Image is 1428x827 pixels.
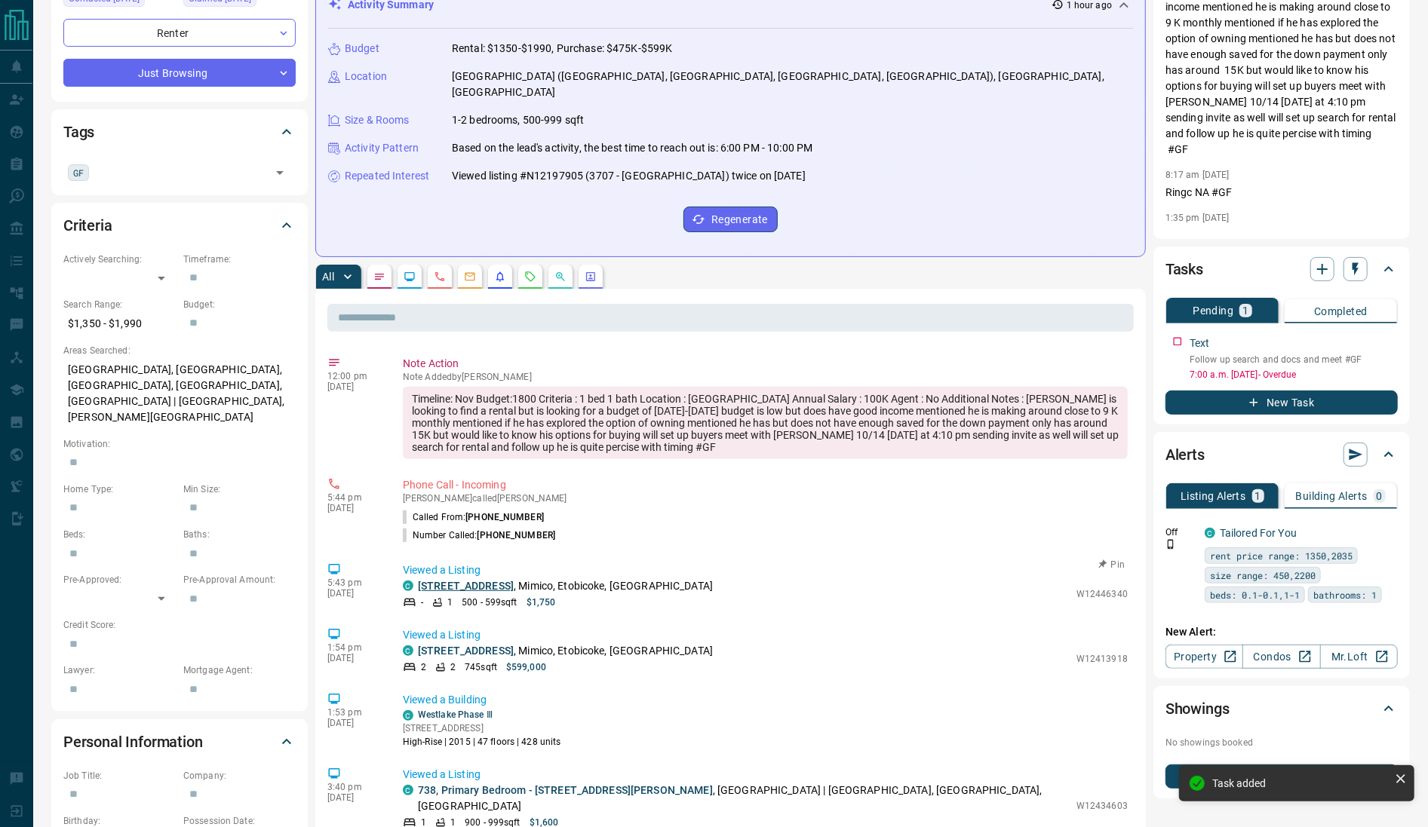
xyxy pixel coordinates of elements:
p: [DATE] [327,588,380,599]
p: [GEOGRAPHIC_DATA] ([GEOGRAPHIC_DATA], [GEOGRAPHIC_DATA], [GEOGRAPHIC_DATA], [GEOGRAPHIC_DATA]), [... [452,69,1133,100]
span: rent price range: 1350,2035 [1210,548,1353,563]
a: Tailored For You [1220,527,1297,539]
button: Open [269,162,290,183]
p: Job Title: [63,769,176,783]
svg: Push Notification Only [1165,539,1176,550]
p: 3:40 pm [327,782,380,792]
p: Ringc NA #GF [1165,185,1398,201]
p: [DATE] [327,381,380,392]
p: 0 [1377,491,1383,501]
span: GF [73,165,84,180]
p: 1-2 bedrooms, 500-999 sqft [452,112,584,128]
p: Called From: [403,510,544,524]
div: condos.ca [403,580,413,591]
p: Repeated Interest [345,168,429,184]
svg: Requests [524,271,536,283]
p: Building Alerts [1296,491,1368,501]
p: 500 - 599 sqft [462,596,517,609]
p: High-Rise | 2015 | 47 floors | 428 units [403,735,561,749]
p: Pre-Approval Amount: [183,573,296,587]
p: [DATE] [327,718,380,728]
p: Viewed a Building [403,692,1128,708]
p: Location [345,69,387,84]
p: Number Called: [403,528,555,542]
p: 7:00 a.m. [DATE] - Overdue [1190,368,1398,381]
p: , Mimico, Etobicoke, [GEOGRAPHIC_DATA] [418,578,713,594]
p: 2 [450,660,456,674]
p: Home Type: [63,482,176,496]
p: [PERSON_NAME] called [PERSON_NAME] [403,493,1128,504]
p: [DATE] [327,653,380,663]
p: [DATE] [327,503,380,513]
a: Mr.Loft [1320,645,1398,669]
span: size range: 450,2200 [1210,568,1316,583]
p: [GEOGRAPHIC_DATA], [GEOGRAPHIC_DATA], [GEOGRAPHIC_DATA], [GEOGRAPHIC_DATA], [GEOGRAPHIC_DATA] | [... [63,357,296,430]
p: Viewed listing #N12197905 (3707 - [GEOGRAPHIC_DATA]) twice on [DATE] [452,168,806,184]
p: Pre-Approved: [63,573,176,587]
p: Actively Searching: [63,253,176,266]
p: , Mimico, Etobicoke, [GEOGRAPHIC_DATA] [418,643,713,659]
div: condos.ca [1205,528,1215,538]
button: New Task [1165,391,1398,415]
div: Just Browsing [63,59,296,87]
p: Baths: [183,528,296,541]
p: 2 [421,660,426,674]
h2: Criteria [63,213,112,237]
p: Completed [1314,306,1368,317]
h2: Tags [63,120,94,144]
p: Text [1190,335,1210,351]
p: 1:53 pm [327,707,380,718]
p: All [322,271,334,282]
p: Beds: [63,528,176,541]
div: Renter [63,19,296,47]
span: bathrooms: 1 [1313,587,1377,602]
p: Note Action [403,356,1128,372]
p: Motivation: [63,437,296,451]
div: Criteria [63,207,296,244]
span: [PHONE_NUMBER] [478,530,556,541]
svg: Notes [373,271,385,283]
p: Off [1165,525,1196,539]
h2: Tasks [1165,257,1203,281]
p: New Alert: [1165,624,1398,640]
p: Viewed a Listing [403,562,1128,578]
a: Condos [1242,645,1320,669]
p: Areas Searched: [63,344,296,357]
h2: Personal Information [63,730,203,754]
p: Mortgage Agent: [183,663,296,677]
p: Min Size: [183,482,296,496]
p: Viewed a Listing [403,767,1128,783]
div: Timeline: Nov Budget:1800 Criteria : 1 bed 1 bath Location : [GEOGRAPHIC_DATA] Annual Salary : 10... [403,387,1128,459]
h2: Showings [1165,697,1230,721]
p: 5:44 pm [327,492,380,503]
div: Alerts [1165,436,1398,473]
p: W12446340 [1076,587,1128,601]
svg: Calls [434,271,446,283]
p: - [421,596,423,609]
a: Westlake Phase Ⅲ [418,709,493,720]
a: Property [1165,645,1243,669]
p: [STREET_ADDRESS] [403,721,561,735]
span: [PHONE_NUMBER] [465,512,544,522]
p: 1 [447,596,453,609]
p: Lawyer: [63,663,176,677]
p: 1 [1242,305,1248,316]
span: beds: 0.1-0.1,1-1 [1210,587,1300,602]
p: W12434603 [1076,799,1128,813]
p: [DATE] [327,792,380,803]
p: $1,350 - $1,990 [63,311,176,336]
a: 738, Primary Bedroom - [STREET_ADDRESS][PERSON_NAME] [418,784,713,796]
p: Viewed a Listing [403,627,1128,643]
div: Showings [1165,691,1398,727]
button: Pin [1090,558,1134,571]
div: Personal Information [63,724,296,760]
p: thought i was a recruiter...so looking for jobs probably said he will call if he wants to buy a h... [1165,228,1398,275]
a: [STREET_ADDRESS] [418,645,514,657]
svg: Agent Actions [585,271,597,283]
p: 5:43 pm [327,577,380,588]
svg: Listing Alerts [494,271,506,283]
p: Credit Score: [63,618,296,632]
p: Timeframe: [183,253,296,266]
button: Regenerate [683,207,778,232]
p: Listing Alerts [1181,491,1246,501]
